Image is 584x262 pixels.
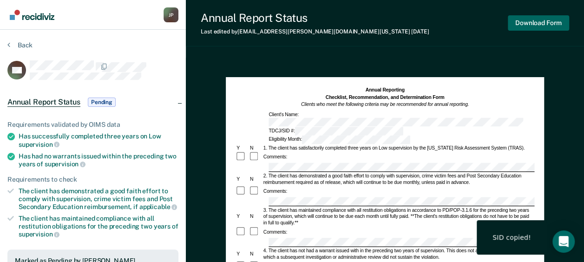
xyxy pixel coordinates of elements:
div: Y [235,176,249,182]
div: 2. The client has demonstrated a good faith effort to comply with supervision, crime victim fees ... [262,172,534,185]
div: Has had no warrants issued within the preceding two years of [19,152,178,168]
div: Comments: [262,154,288,160]
div: Comments: [262,229,288,236]
div: 1. The client has satisfactorily completed three years on Low supervision by the [US_STATE] Risk ... [262,144,534,151]
div: Y [235,251,249,257]
span: supervision [19,230,59,238]
div: Requirements validated by OIMS data [7,121,178,129]
button: Download Form [508,15,569,31]
div: Y [235,144,249,151]
button: Profile dropdown button [164,7,178,22]
span: Annual Report Status [7,98,80,107]
strong: Annual Reporting [365,87,404,93]
div: 3. The client has maintained compliance with all restitution obligations in accordance to PD/POP-... [262,207,534,226]
div: 4. The client has not had a warrant issued with in the preceding two years of supervision. This d... [262,248,534,261]
div: N [249,176,262,182]
div: Requirements to check [7,176,178,183]
div: J P [164,7,178,22]
div: Annual Report Status [201,11,429,25]
div: Open Intercom Messenger [552,230,575,253]
span: Pending [88,98,116,107]
div: Comments: [262,188,288,195]
span: applicable [139,203,177,210]
button: Back [7,41,33,49]
div: Last edited by [EMAIL_ADDRESS][PERSON_NAME][DOMAIN_NAME][US_STATE] [201,28,429,35]
div: Client's Name: [268,111,534,126]
em: Clients who meet the following criteria may be recommended for annual reporting. [301,102,468,107]
span: [DATE] [411,28,429,35]
div: Eligibility Month: [268,136,411,144]
img: Recidiviz [10,10,54,20]
div: The client has demonstrated a good faith effort to comply with supervision, crime victim fees and... [19,187,178,211]
div: SID copied! [492,233,531,242]
div: N [249,144,262,151]
div: N [249,213,262,220]
div: Has successfully completed three years on Low [19,132,178,148]
div: TDCJ/SID #: [268,127,404,136]
div: The client has maintained compliance with all restitution obligations for the preceding two years of [19,215,178,238]
span: supervision [19,141,59,148]
div: N [249,251,262,257]
span: supervision [45,160,85,168]
div: Y [235,213,249,220]
strong: Checklist, Recommendation, and Determination Form [325,95,444,100]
